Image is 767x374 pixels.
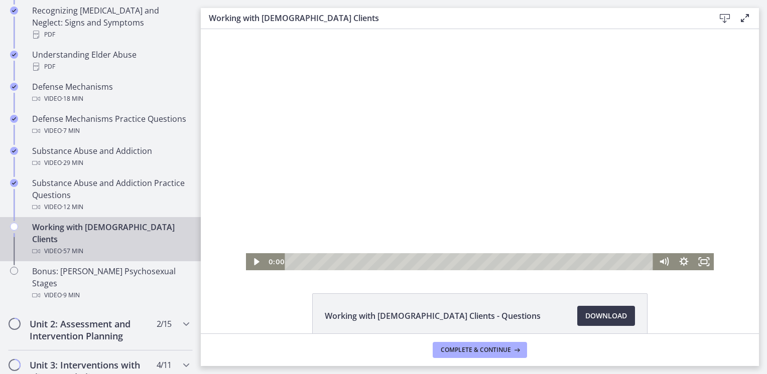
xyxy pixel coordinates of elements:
div: Defense Mechanisms [32,81,189,105]
span: · 7 min [62,125,80,137]
div: Video [32,125,189,137]
span: Complete & continue [441,346,511,354]
div: Working with [DEMOGRAPHIC_DATA] Clients [32,221,189,257]
button: Complete & continue [433,342,527,358]
span: Working with [DEMOGRAPHIC_DATA] Clients - Questions [325,310,541,322]
h3: Working with [DEMOGRAPHIC_DATA] Clients [209,12,699,24]
div: Video [32,157,189,169]
span: Download [585,310,627,322]
div: Substance Abuse and Addiction [32,145,189,169]
button: Mute [453,224,473,241]
span: · 29 min [62,157,83,169]
span: · 57 min [62,245,83,257]
i: Completed [10,83,18,91]
span: 2 / 15 [157,318,171,330]
button: Show settings menu [473,224,493,241]
div: Substance Abuse and Addiction Practice Questions [32,177,189,213]
h2: Unit 2: Assessment and Intervention Planning [30,318,152,342]
div: Video [32,289,189,301]
i: Completed [10,7,18,15]
span: · 9 min [62,289,80,301]
iframe: Video Lesson [201,29,759,270]
div: Recognizing [MEDICAL_DATA] and Neglect: Signs and Symptoms [32,5,189,41]
div: Bonus: [PERSON_NAME] Psychosexual Stages [32,265,189,301]
i: Completed [10,51,18,59]
span: · 18 min [62,93,83,105]
div: PDF [32,61,189,73]
div: Video [32,201,189,213]
div: Understanding Elder Abuse [32,49,189,73]
span: 4 / 11 [157,359,171,371]
div: Video [32,93,189,105]
span: · 12 min [62,201,83,213]
button: Fullscreen [493,224,513,241]
div: PDF [32,29,189,41]
div: Defense Mechanisms Practice Questions [32,113,189,137]
i: Completed [10,179,18,187]
i: Completed [10,147,18,155]
a: Download [577,306,635,326]
i: Completed [10,115,18,123]
div: Video [32,245,189,257]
